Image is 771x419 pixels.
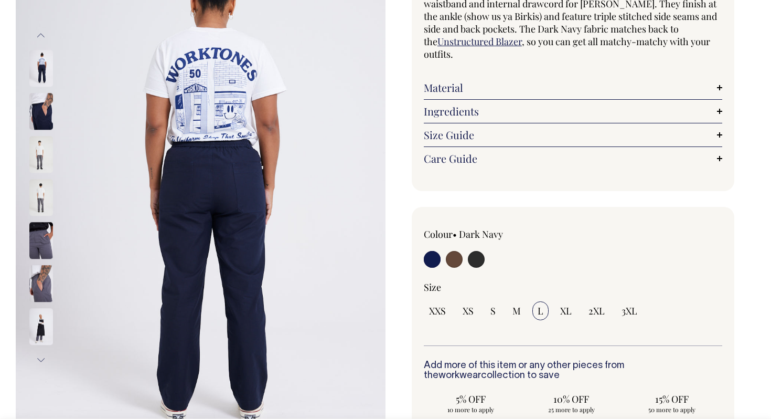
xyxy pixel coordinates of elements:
[622,305,637,317] span: 3XL
[29,137,53,173] img: charcoal
[429,405,513,414] span: 10 more to apply
[625,390,719,417] input: 15% OFF 50 more to apply
[485,301,501,320] input: S
[424,152,722,165] a: Care Guide
[630,393,714,405] span: 15% OFF
[424,129,722,141] a: Size Guide
[490,305,496,317] span: S
[29,50,53,87] img: dark-navy
[424,105,722,118] a: Ingredients
[530,405,614,414] span: 25 more to apply
[453,228,457,240] span: •
[424,228,543,240] div: Colour
[29,93,53,130] img: dark-navy
[424,281,722,294] div: Size
[424,81,722,94] a: Material
[538,305,543,317] span: L
[459,228,503,240] label: Dark Navy
[437,35,522,48] a: Unstructured Blazer
[429,393,513,405] span: 5% OFF
[33,349,49,372] button: Next
[555,301,577,320] input: XL
[524,390,619,417] input: 10% OFF 25 more to apply
[588,305,605,317] span: 2XL
[463,305,474,317] span: XS
[29,223,53,259] img: charcoal
[424,390,518,417] input: 5% OFF 10 more to apply
[29,266,53,302] img: charcoal
[29,180,53,216] img: charcoal
[29,309,53,345] img: charcoal
[560,305,572,317] span: XL
[438,371,481,380] a: workwear
[616,301,642,320] input: 3XL
[457,301,479,320] input: XS
[424,361,722,382] h6: Add more of this item or any other pieces from the collection to save
[507,301,526,320] input: M
[512,305,521,317] span: M
[530,393,614,405] span: 10% OFF
[532,301,549,320] input: L
[424,35,710,60] span: , so you can get all matchy-matchy with your outfits.
[429,305,446,317] span: XXS
[583,301,610,320] input: 2XL
[33,24,49,47] button: Previous
[630,405,714,414] span: 50 more to apply
[424,301,451,320] input: XXS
